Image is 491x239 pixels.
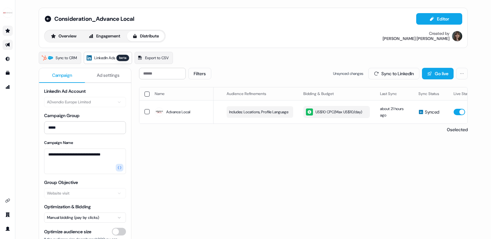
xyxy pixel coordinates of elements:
span: Advance Local [166,109,190,115]
button: Filters [188,68,211,79]
span: Export to CSV [145,55,169,61]
span: Consideration_Advance Local [54,15,134,23]
td: about 21 hours ago [375,100,413,123]
a: Go to templates [3,68,13,78]
span: Campaign [52,72,72,78]
a: Go to profile [3,224,13,234]
span: Unsynced changes [333,70,363,77]
button: More actions [456,68,468,79]
a: Go to Inbound [3,54,13,64]
a: Editor [416,16,462,23]
label: Optimization & Bidding [44,204,91,210]
span: Synced [425,109,439,115]
button: Editor [416,13,462,25]
div: [PERSON_NAME] [PERSON_NAME] [383,36,449,41]
div: beta [116,55,129,61]
label: Campaign Group [44,113,80,118]
div: Created by [429,31,449,36]
span: Optimize audience size [44,228,91,235]
a: LinkedIn Adsbeta [84,52,132,64]
a: Go to prospects [3,26,13,36]
label: Campaign Name [44,140,73,145]
a: Go to attribution [3,82,13,92]
th: Bidding & Budget [298,87,375,100]
th: Sync Status [413,87,448,100]
th: Last Sync [375,87,413,100]
span: Ad settings [97,72,120,78]
button: US$10 CPC(Max US$10/day) [303,106,370,118]
a: Sync to CRM [39,52,81,64]
button: Optimize audience size [112,228,126,235]
span: Includes: Locations, Profile Language [229,109,288,115]
button: Go live [422,68,454,79]
th: Name [150,87,214,100]
a: Go to team [3,210,13,220]
button: Includes: Locations, Profile Language [227,106,293,118]
th: Audience Refinements [222,87,298,100]
p: 0 selected [444,126,468,133]
a: Go to integrations [3,195,13,206]
label: LinkedIn Ad Account [44,88,86,94]
button: Sync to LinkedIn [368,68,419,79]
img: Michaela [452,31,462,41]
th: Live Status [448,87,487,100]
button: Engagement [83,31,126,41]
button: Distribute [127,31,164,41]
span: LinkedIn Ads [94,55,115,61]
a: Export to CSV [135,52,173,64]
div: US$10 CPC ( Max US$10/day ) [306,108,362,116]
span: Sync to CRM [56,55,77,61]
label: Group Objective [44,179,78,185]
button: Overview [45,31,82,41]
a: Go to outbound experience [3,40,13,50]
